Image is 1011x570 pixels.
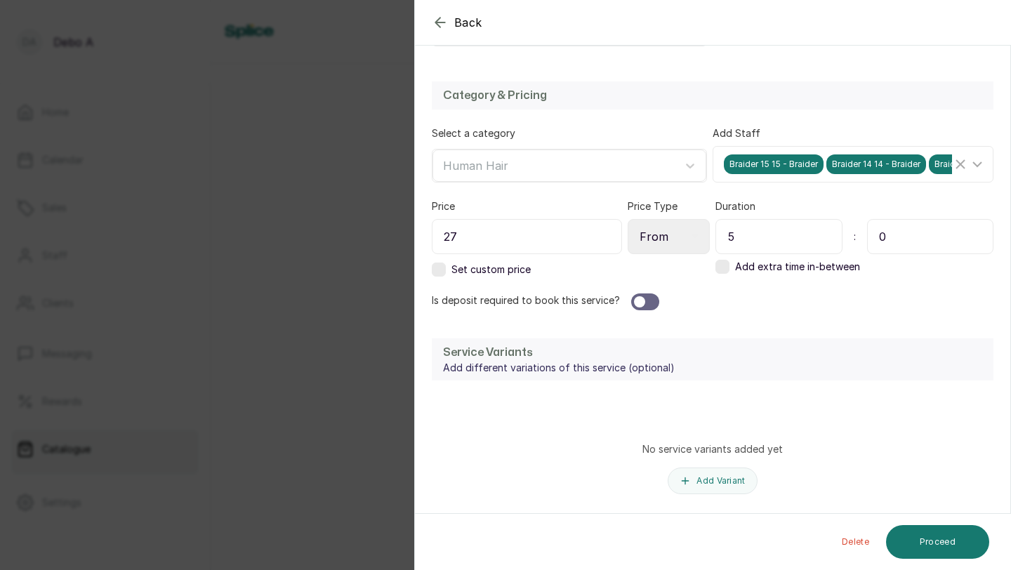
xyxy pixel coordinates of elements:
[642,442,783,456] p: No service variants added yet
[886,525,989,559] button: Proceed
[432,126,515,140] label: Select a category
[628,199,678,213] label: Price Type
[454,14,482,31] span: Back
[443,361,675,375] p: Add different variations of this service (optional)
[432,293,620,310] label: Is deposit required to book this service?
[867,219,994,254] input: Minutes
[854,230,856,244] span: :
[443,87,982,104] h2: Category & Pricing
[715,219,842,254] input: Hour(s)
[432,219,622,254] input: Enter price
[735,260,860,274] span: Add extra time in-between
[443,344,675,361] h2: Service Variants
[432,14,482,31] button: Back
[432,199,455,213] label: Price
[724,154,824,174] span: Braider 15 15 - Braider
[826,154,926,174] span: Braider 14 14 - Braider
[451,263,531,277] span: Set custom price
[713,126,760,140] label: Add Staff
[668,468,757,494] button: Add Variant
[831,525,880,559] button: Delete
[952,156,969,173] button: Clear Selected
[715,199,755,213] label: Duration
